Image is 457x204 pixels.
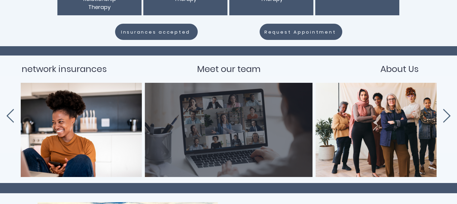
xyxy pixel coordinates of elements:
a: Request Appointment [260,24,342,40]
button: Next Item [442,109,451,124]
button: Previous Item [6,109,15,124]
a: Insurances accepted [115,24,198,40]
span: Meet our team [197,63,260,75]
span: Insurances accepted [121,28,190,35]
span: In-network insurances [9,63,107,75]
span: About Us [380,63,419,75]
span: Request Appointment [264,28,336,35]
